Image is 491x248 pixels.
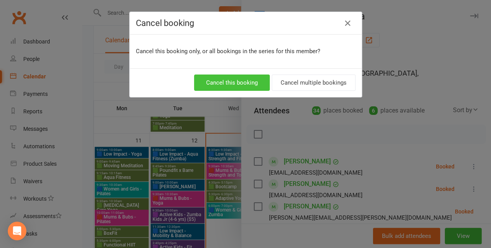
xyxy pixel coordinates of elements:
button: Close [342,17,354,29]
button: Cancel this booking [194,75,270,91]
button: Cancel multiple bookings [272,75,356,91]
p: Cancel this booking only, or all bookings in the series for this member? [136,47,356,56]
div: Open Intercom Messenger [8,222,26,240]
h4: Cancel booking [136,18,356,28]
